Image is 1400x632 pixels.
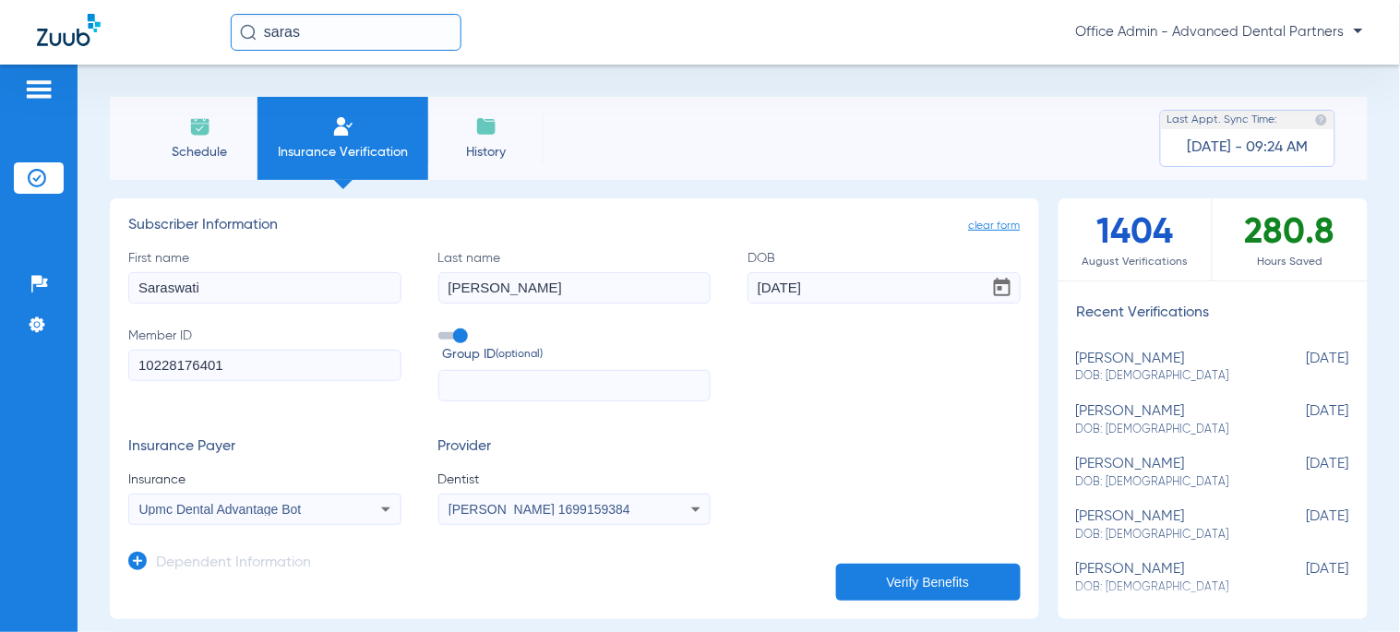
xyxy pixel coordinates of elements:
img: hamburger-icon [24,78,54,101]
input: Member ID [128,350,401,381]
span: DOB: [DEMOGRAPHIC_DATA] [1077,579,1258,596]
small: (optional) [497,345,544,364]
input: Search for patients [231,14,461,51]
img: last sync help info [1315,113,1328,126]
span: [DATE] [1257,351,1349,385]
div: [PERSON_NAME] [1077,403,1258,437]
input: DOBOpen calendar [748,272,1021,304]
span: Insurance Verification [271,143,414,161]
span: Dentist [438,471,712,489]
h3: Dependent Information [156,554,311,573]
span: August Verifications [1059,253,1213,271]
span: Office Admin - Advanced Dental Partners [1076,23,1363,42]
iframe: Chat Widget [1308,543,1400,632]
h3: Insurance Payer [128,438,401,457]
div: 1404 [1059,198,1214,280]
img: History [475,115,497,137]
span: [DATE] [1257,508,1349,543]
img: Search Icon [240,24,257,41]
span: [DATE] [1257,456,1349,490]
button: Open calendar [984,269,1021,306]
span: DOB: [DEMOGRAPHIC_DATA] [1077,422,1258,438]
span: History [442,143,530,161]
div: [PERSON_NAME] [1077,508,1258,543]
span: [DATE] [1257,403,1349,437]
div: 280.8 [1213,198,1368,280]
span: DOB: [DEMOGRAPHIC_DATA] [1077,368,1258,385]
img: Schedule [189,115,211,137]
span: DOB: [DEMOGRAPHIC_DATA] [1077,474,1258,491]
span: Insurance [128,471,401,489]
span: Schedule [156,143,244,161]
span: Last Appt. Sync Time: [1167,111,1278,129]
img: Manual Insurance Verification [332,115,354,137]
button: Verify Benefits [836,564,1021,601]
span: [DATE] [1257,561,1349,595]
h3: Subscriber Information [128,217,1021,235]
div: [PERSON_NAME] [1077,561,1258,595]
label: Member ID [128,327,401,402]
h3: Recent Verifications [1059,304,1369,323]
img: Zuub Logo [37,14,101,46]
div: [PERSON_NAME] [1077,351,1258,385]
label: DOB [748,249,1021,304]
h3: Provider [438,438,712,457]
span: [PERSON_NAME] 1699159384 [449,502,630,517]
div: [PERSON_NAME] [1077,456,1258,490]
span: [DATE] - 09:24 AM [1188,138,1309,157]
span: DOB: [DEMOGRAPHIC_DATA] [1077,527,1258,543]
span: Group ID [443,345,712,364]
label: Last name [438,249,712,304]
label: First name [128,249,401,304]
input: First name [128,272,401,304]
span: clear form [969,217,1021,235]
input: Last name [438,272,712,304]
span: Hours Saved [1213,253,1368,271]
span: Upmc Dental Advantage Bot [139,502,302,517]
